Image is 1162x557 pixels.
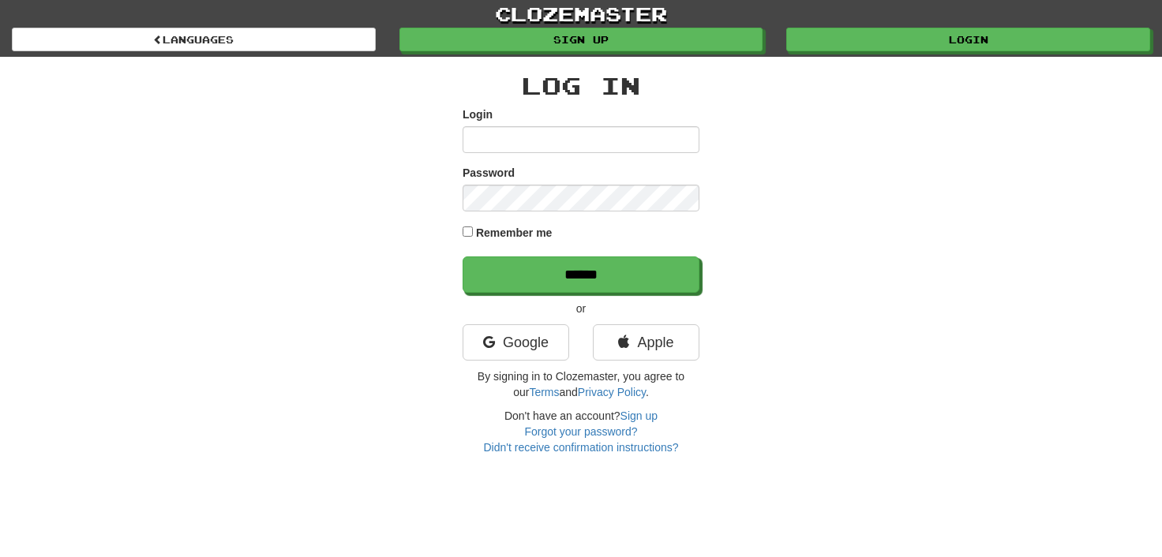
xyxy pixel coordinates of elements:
a: Forgot your password? [524,425,637,438]
a: Terms [529,386,559,398]
a: Languages [12,28,376,51]
label: Remember me [476,225,553,241]
a: Google [463,324,569,361]
a: Privacy Policy [578,386,646,398]
a: Login [786,28,1150,51]
a: Apple [593,324,699,361]
label: Login [463,107,493,122]
p: By signing in to Clozemaster, you agree to our and . [463,368,699,400]
h2: Log In [463,73,699,99]
a: Sign up [399,28,763,51]
a: Didn't receive confirmation instructions? [483,441,678,454]
div: Don't have an account? [463,408,699,455]
p: or [463,301,699,316]
label: Password [463,165,515,181]
a: Sign up [620,409,658,422]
